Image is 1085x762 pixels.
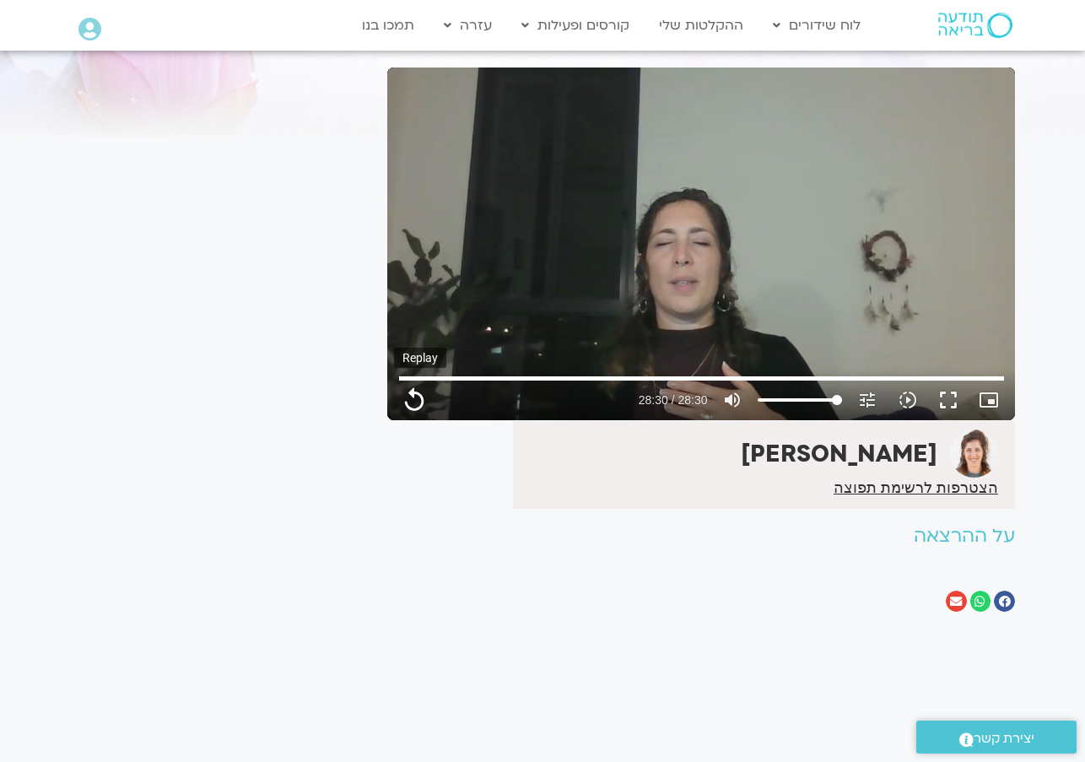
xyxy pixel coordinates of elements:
[946,591,967,612] div: שיתוף ב email
[994,591,1015,612] div: שיתוף ב facebook
[387,526,1015,547] h2: על ההרצאה
[970,591,991,612] div: שיתוף ב whatsapp
[916,721,1077,754] a: יצירת קשר
[435,9,500,41] a: עזרה
[834,480,998,495] a: הצטרפות לרשימת תפוצה
[741,438,937,470] strong: [PERSON_NAME]
[764,9,869,41] a: לוח שידורים
[513,9,638,41] a: קורסים ופעילות
[650,9,752,41] a: ההקלטות שלי
[938,13,1012,38] img: תודעה בריאה
[950,430,998,478] img: אמילי גליק
[354,9,423,41] a: תמכו בנו
[974,727,1034,750] span: יצירת קשר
